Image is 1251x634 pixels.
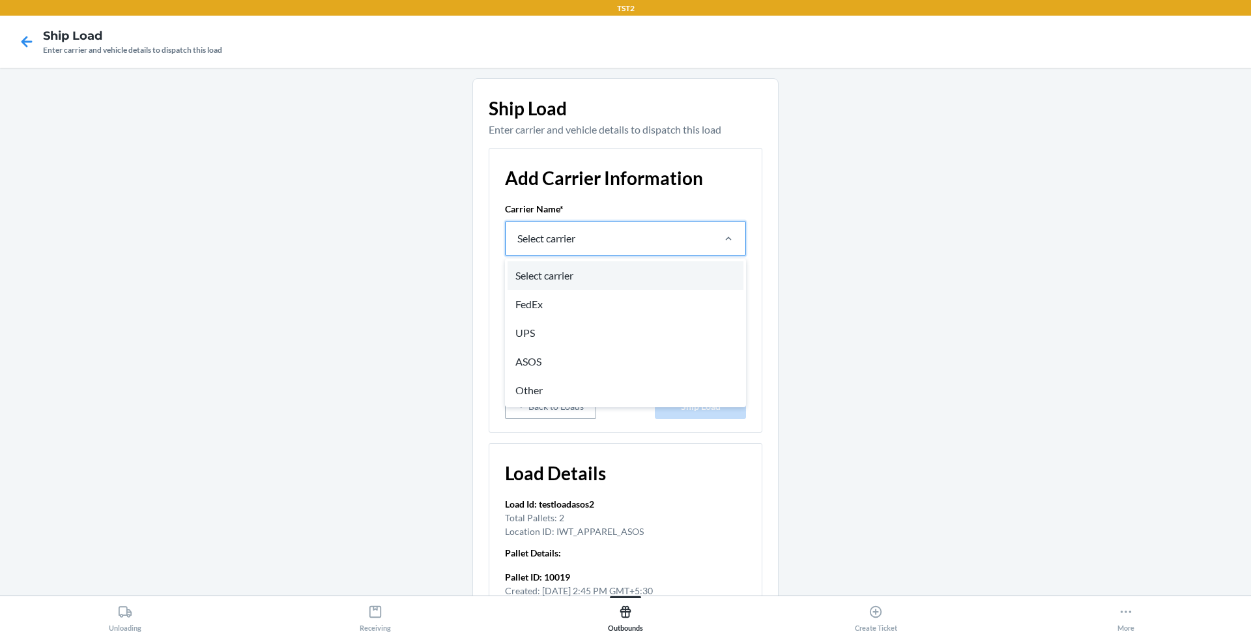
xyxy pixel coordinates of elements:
[508,347,743,376] div: ASOS
[43,27,222,44] h4: Ship Load
[1001,596,1251,632] button: More
[617,3,635,14] p: TST2
[505,511,746,525] p: Total Pallets: 2
[43,44,222,56] div: Enter carrier and vehicle details to dispatch this load
[508,319,743,347] div: UPS
[516,231,517,246] input: Select carrierSelect carrierFedExUPSASOSOther
[517,231,575,246] div: Select carrier
[500,596,751,632] button: Outbounds
[505,525,746,538] p: Location ID: IWT_APPAREL_ASOS
[1117,599,1134,632] div: More
[508,376,743,405] div: Other
[508,261,743,290] div: Select carrier
[505,546,746,560] p: Pallet Details :
[505,570,653,584] p: Pallet ID: 10019
[109,599,141,632] div: Unloading
[489,122,762,137] p: Enter carrier and vehicle details to dispatch this load
[508,290,743,319] div: FedEx
[360,599,391,632] div: Receiving
[855,599,897,632] div: Create Ticket
[505,497,746,511] p: Load Id: testloadasos2
[751,596,1001,632] button: Create Ticket
[505,584,653,598] p: Created: [DATE] 2:45 PM GMT+5:30
[489,94,762,122] p: Ship Load
[250,596,500,632] button: Receiving
[608,599,643,632] div: Outbounds
[505,164,746,192] p: Add Carrier Information
[505,459,746,487] p: Load Details
[505,202,746,216] p: Carrier Name *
